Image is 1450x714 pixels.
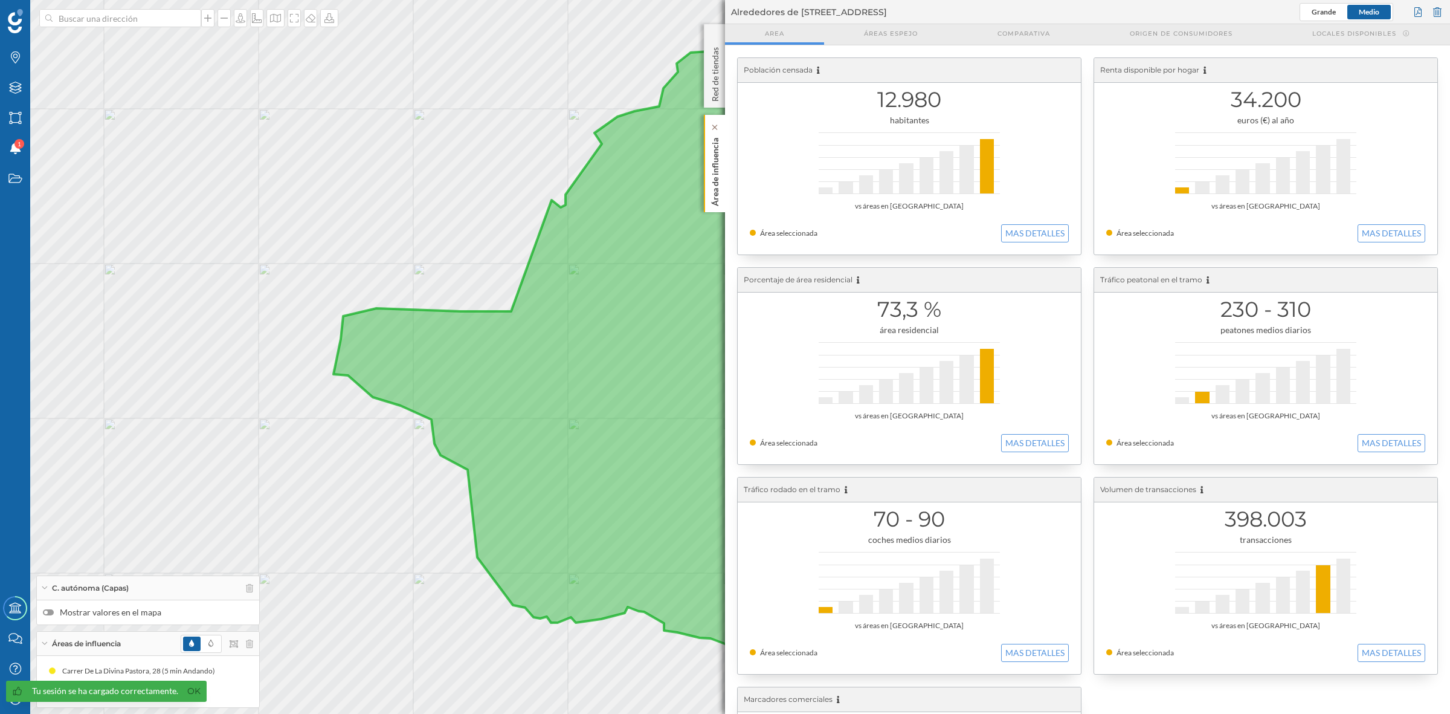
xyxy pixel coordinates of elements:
[750,620,1069,632] div: vs áreas en [GEOGRAPHIC_DATA]
[760,229,817,238] span: Área seleccionada
[1106,88,1425,111] h1: 34.200
[731,6,887,18] span: Alrededores de [STREET_ADDRESS]
[738,478,1081,502] div: Tráfico rodado en el tramo
[18,138,21,150] span: 1
[8,9,23,33] img: Geoblink Logo
[43,606,253,618] label: Mostrar valores en el mapa
[1106,200,1425,212] div: vs áreas en [GEOGRAPHIC_DATA]
[1106,298,1425,321] h1: 230 - 310
[750,114,1069,126] div: habitantes
[1106,114,1425,126] div: euros (€) al año
[864,29,918,38] span: Áreas espejo
[709,133,721,206] p: Área de influencia
[1116,648,1174,657] span: Área seleccionada
[738,58,1081,83] div: Población censada
[765,29,784,38] span: Area
[1001,224,1069,242] button: MAS DETALLES
[1001,644,1069,662] button: MAS DETALLES
[1359,7,1379,16] span: Medio
[24,8,67,19] span: Soporte
[750,298,1069,321] h1: 73,3 %
[1094,58,1437,83] div: Renta disponible por hogar
[52,583,129,594] span: C. autónoma (Capas)
[1358,434,1425,452] button: MAS DETALLES
[1358,224,1425,242] button: MAS DETALLES
[750,88,1069,111] h1: 12.980
[997,29,1050,38] span: Comparativa
[1094,268,1437,293] div: Tráfico peatonal en el tramo
[32,685,178,697] div: Tu sesión se ha cargado correctamente.
[750,200,1069,212] div: vs áreas en [GEOGRAPHIC_DATA]
[750,534,1069,546] div: coches medios diarios
[709,42,721,102] p: Red de tiendas
[738,268,1081,293] div: Porcentaje de área residencial
[760,648,817,657] span: Área seleccionada
[52,638,121,649] span: Áreas de influencia
[1116,438,1174,447] span: Área seleccionada
[1094,478,1437,502] div: Volumen de transacciones
[1312,7,1336,16] span: Grande
[1106,620,1425,632] div: vs áreas en [GEOGRAPHIC_DATA]
[62,665,221,677] div: Carrer De La Divina Pastora, 28 (5 min Andando)
[760,438,817,447] span: Área seleccionada
[750,508,1069,531] h1: 70 - 90
[750,410,1069,422] div: vs áreas en [GEOGRAPHIC_DATA]
[184,684,204,698] a: Ok
[1358,644,1425,662] button: MAS DETALLES
[738,687,1081,712] div: Marcadores comerciales
[1106,324,1425,336] div: peatones medios diarios
[1106,508,1425,531] h1: 398.003
[1116,229,1174,238] span: Área seleccionada
[1106,410,1425,422] div: vs áreas en [GEOGRAPHIC_DATA]
[1001,434,1069,452] button: MAS DETALLES
[1106,534,1425,546] div: transacciones
[750,324,1069,336] div: área residencial
[1312,29,1396,38] span: Locales disponibles
[1130,29,1232,38] span: Origen de consumidores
